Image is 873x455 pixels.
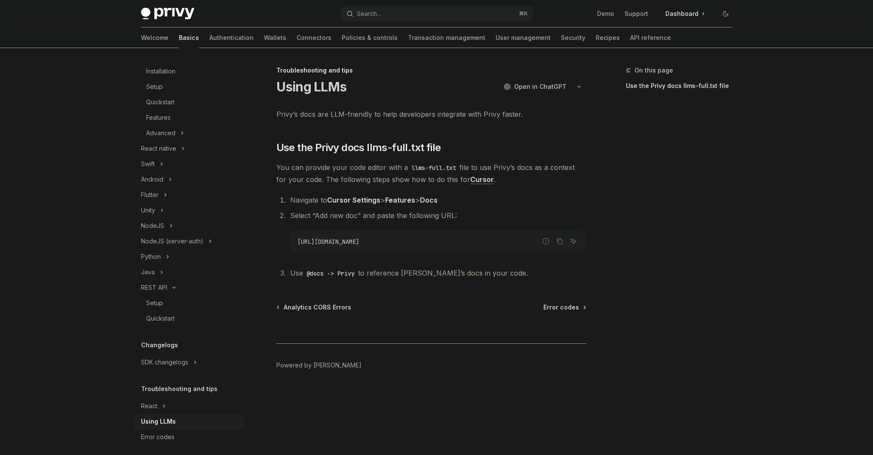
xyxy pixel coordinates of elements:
[342,27,398,48] a: Policies & controls
[496,27,551,48] a: User management
[561,27,585,48] a: Security
[554,236,565,247] button: Copy the contents from the code block
[141,205,155,215] div: Unity
[597,9,614,18] a: Demo
[141,357,188,367] div: SDK changelogs
[146,97,175,107] div: Quickstart
[134,79,244,94] a: Setup
[596,27,620,48] a: Recipes
[141,221,164,231] div: NodeJS
[141,159,155,169] div: Swift
[659,7,712,21] a: Dashboard
[141,401,157,411] div: React
[141,8,194,20] img: dark logo
[290,211,457,220] span: Select “Add new doc” and paste the following URL:
[264,27,286,48] a: Wallets
[470,175,494,184] a: Cursor
[146,298,163,308] div: Setup
[141,384,217,394] h5: Troubleshooting and tips
[146,82,163,92] div: Setup
[626,79,739,93] a: Use the Privy docs llms-full.txt file
[420,196,438,204] strong: Docs
[297,27,331,48] a: Connectors
[276,141,441,155] span: Use the Privy docs llms-full.txt file
[141,282,167,293] div: REST API
[141,190,159,200] div: Flutter
[141,267,155,277] div: Java
[630,27,671,48] a: API reference
[408,163,459,173] code: llms-full.txt
[146,112,171,123] div: Features
[134,295,244,311] a: Setup
[543,303,579,312] span: Error codes
[141,143,176,154] div: React native
[276,108,586,120] span: Privy’s docs are LLM-friendly to help developers integrate with Privy faster.
[141,340,178,350] h5: Changelogs
[141,174,163,185] div: Android
[625,9,648,18] a: Support
[290,269,528,277] span: Use to reference [PERSON_NAME]’s docs in your code.
[297,238,359,246] span: [URL][DOMAIN_NAME]
[290,196,438,204] span: Navigate to > >
[146,66,175,76] div: Installation
[209,27,254,48] a: Authentication
[141,252,161,262] div: Python
[141,27,168,48] a: Welcome
[719,7,732,21] button: Toggle dark mode
[146,313,175,324] div: Quickstart
[276,361,361,370] a: Powered by [PERSON_NAME]
[284,303,351,312] span: Analytics CORS Errors
[276,66,586,75] div: Troubleshooting and tips
[385,196,415,204] strong: Features
[519,10,528,17] span: ⌘ K
[540,236,551,247] button: Report incorrect code
[134,64,244,79] a: Installation
[134,311,244,326] a: Quickstart
[134,110,244,125] a: Features
[276,79,347,94] h1: Using LLMs
[498,79,572,94] button: Open in ChatGPT
[141,416,176,427] div: Using LLMs
[543,303,585,312] a: Error codes
[340,6,533,21] button: Search...⌘K
[134,414,244,429] a: Using LLMs
[134,94,244,110] a: Quickstart
[141,236,203,246] div: NodeJS (server-auth)
[141,432,175,442] div: Error codes
[514,82,567,91] span: Open in ChatGPT
[634,65,673,76] span: On this page
[277,303,351,312] a: Analytics CORS Errors
[276,161,586,185] span: You can provide your code editor with a file to use Privy’s docs as a context for your code. The ...
[327,196,380,204] strong: Cursor Settings
[408,27,485,48] a: Transaction management
[134,429,244,445] a: Error codes
[179,27,199,48] a: Basics
[665,9,698,18] span: Dashboard
[146,128,175,138] div: Advanced
[568,236,579,247] button: Ask AI
[303,269,358,278] code: @docs -> Privy
[357,9,381,19] div: Search...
